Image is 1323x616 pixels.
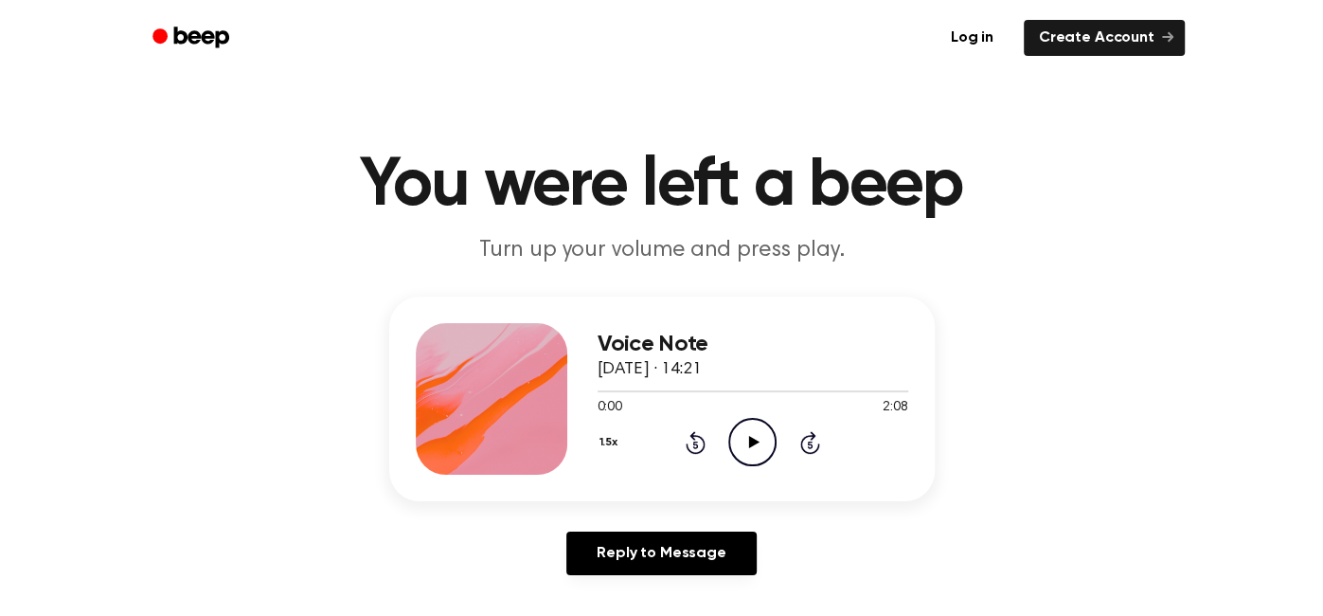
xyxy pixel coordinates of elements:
span: 2:08 [883,398,907,418]
span: 0:00 [598,398,622,418]
a: Reply to Message [566,532,756,575]
h1: You were left a beep [177,152,1147,220]
p: Turn up your volume and press play. [298,235,1026,266]
a: Create Account [1024,20,1185,56]
button: 1.5x [598,426,625,459]
h3: Voice Note [598,332,908,357]
a: Beep [139,20,246,57]
a: Log in [932,16,1012,60]
span: [DATE] · 14:21 [598,361,702,378]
